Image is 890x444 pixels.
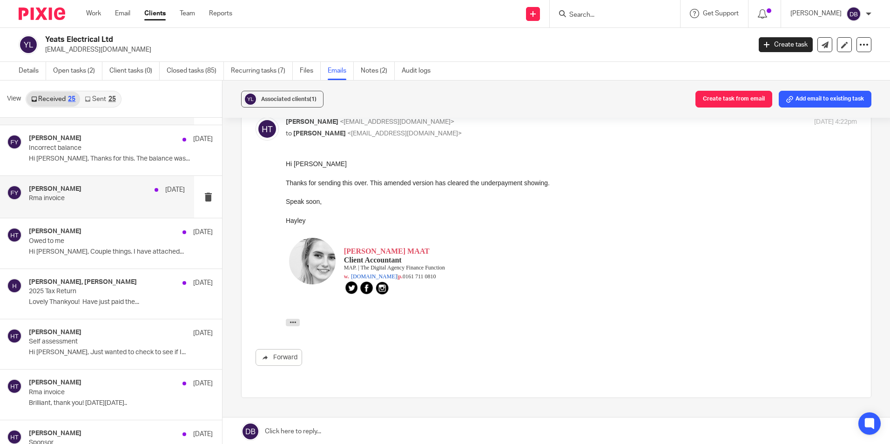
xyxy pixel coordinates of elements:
span: [PERSON_NAME] MAAT [58,88,144,96]
p: [DATE] [193,379,213,388]
a: Reports [209,9,232,18]
a: Sent25 [80,92,120,107]
p: Self assessment [29,338,176,346]
a: Client tasks (0) [109,62,160,80]
a: Recurring tasks (7) [231,62,293,80]
p: Rma invoice [29,195,154,202]
span: [PERSON_NAME] [286,119,338,125]
p: Hi [PERSON_NAME], Thanks for this. The balance was... [29,155,213,163]
h4: [PERSON_NAME] [29,379,81,387]
span: Client Accountant [58,97,116,105]
span: | [111,114,112,121]
h4: [PERSON_NAME], [PERSON_NAME] [29,278,137,286]
span: Get Support [703,10,739,17]
span: [PERSON_NAME] [293,130,346,137]
img: svg%3E [243,92,257,106]
a: Closed tasks (85) [167,62,224,80]
p: [DATE] [193,135,213,144]
p: Brilliant, thank you! [DATE][DATE].. [29,399,213,407]
a: Received25 [27,92,80,107]
img: Pixie [19,7,65,20]
a: Clients [144,9,166,18]
div: 25 [68,96,75,102]
img: svg%3E [7,185,22,200]
span: p. [112,114,117,121]
p: Hi [PERSON_NAME], Couple things. I have attached... [29,248,213,256]
a: Audit logs [402,62,438,80]
h2: Yeats Electrical Ltd [45,35,605,45]
span: <[EMAIL_ADDRESS][DOMAIN_NAME]> [347,130,462,137]
img: svg%3E [846,7,861,21]
img: fIwHCCfReYeJIXnCbcu8bRs72Do1yAHvNDecfZCEc7BjxlEFBlSAp4xz8_IPvs4SU_pRpsB-uFZ-mzfAm4rX0-cgwaf1yVdG3... [58,121,73,136]
button: Add email to existing task [779,91,871,108]
span: Associated clients [261,96,317,102]
h4: [PERSON_NAME] [29,185,81,193]
p: [DATE] [193,430,213,439]
h4: [PERSON_NAME] [29,329,81,336]
p: Rma invoice [29,389,176,397]
a: Team [180,9,195,18]
img: svg%3E [7,228,22,242]
p: Hi [PERSON_NAME], Just wanted to check to see if I... [29,349,213,357]
p: [DATE] 4:22pm [814,117,857,127]
a: Forward [256,349,302,366]
img: svg%3E [7,379,22,394]
img: svg%3E [7,278,22,293]
a: Create task [759,37,813,52]
a: Work [86,9,101,18]
img: svg%3E [19,35,38,54]
span: View [7,94,21,104]
a: Details [19,62,46,80]
p: [DATE] [193,278,213,288]
button: Create task from email [695,91,772,108]
span: to [286,130,292,137]
button: Associated clients(1) [241,91,324,108]
a: Emails [328,62,354,80]
a: Files [300,62,321,80]
p: [EMAIL_ADDRESS][DOMAIN_NAME] [45,45,745,54]
span: 0161 711 0810 [117,114,150,121]
h4: [PERSON_NAME] [29,135,81,142]
p: [DATE] [193,329,213,338]
img: svg%3E [256,117,279,141]
p: [PERSON_NAME] [790,9,842,18]
p: Incorrect balance [29,144,176,152]
input: Search [568,11,652,20]
span: MAP. | The Digital Agency Finance Function [58,105,159,112]
div: 25 [108,96,116,102]
a: Notes (2) [361,62,395,80]
span: <[EMAIL_ADDRESS][DOMAIN_NAME]> [340,119,454,125]
a: Email [115,9,130,18]
img: svg%3E [7,329,22,343]
span: [DOMAIN_NAME] [65,114,111,121]
p: Owed to me [29,237,176,245]
p: 2025 Tax Return [29,288,176,296]
span: w. [58,114,63,121]
h4: [PERSON_NAME] [29,430,81,437]
img: thumbnail [3,79,50,125]
img: -goYiEiSUn4fahrAdzMm464EtCS0W79FNTljXEL253DzfxkNewp-_W4cbbNHMUJX2_FtP9-VftYoNYm1BM-tOmJACW_9XAv8L... [88,121,104,136]
img: svg%3E [7,135,22,149]
span: (1) [310,96,317,102]
p: [DATE] [165,185,185,195]
p: Lovely Thankyou! Have just paid the... [29,298,213,306]
p: [DATE] [193,228,213,237]
img: KgMSHaDmXuXNCb3qpIoqR2BS0-RL6R88mQWN7hocyS0wks4NEobSsdqpxvbhSHMaIcWoaGAyr7Onm6eAekeYtFqGlx1kkDb6v... [73,121,88,136]
a: [DOMAIN_NAME] [65,113,111,121]
a: Open tasks (2) [53,62,102,80]
h4: [PERSON_NAME] [29,228,81,235]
